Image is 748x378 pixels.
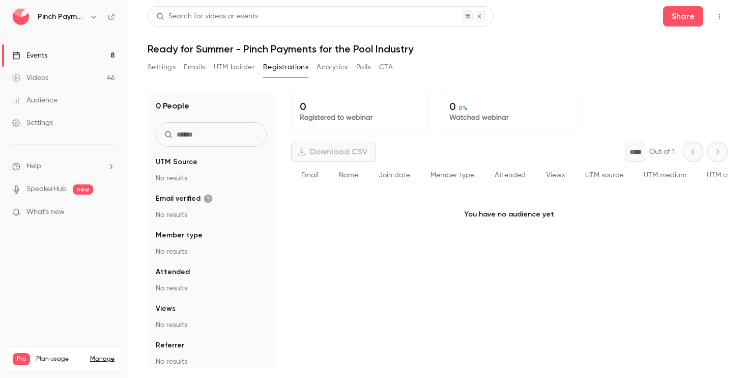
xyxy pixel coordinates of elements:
div: Audience [12,95,57,105]
span: Attended [495,172,526,179]
p: 0 [300,100,420,113]
p: 0 [449,100,569,113]
button: Share [663,6,703,26]
span: Attended [156,267,190,277]
img: Pinch Payments [13,9,29,25]
span: Name [339,172,358,179]
span: What's new [26,207,65,218]
p: No results [156,320,267,330]
span: Email verified [156,194,213,204]
button: Settings [148,59,176,75]
span: Referrer [156,340,184,350]
span: new [73,184,93,195]
div: Videos [12,73,48,83]
span: Views [546,172,565,179]
p: Registered to webinar [300,113,420,123]
div: Search for videos or events [156,11,258,22]
li: help-dropdown-opener [12,161,115,172]
p: No results [156,283,267,293]
button: UTM builder [214,59,255,75]
p: You have no audience yet [291,189,728,240]
div: Settings [12,118,53,128]
span: UTM source [585,172,623,179]
span: Member type [430,172,474,179]
iframe: Noticeable Trigger [103,208,115,217]
button: Emails [184,59,205,75]
h1: Ready for Summer - Pinch Payments for the Pool Industry [148,43,728,55]
span: 0 % [458,104,468,112]
span: Help [26,161,41,172]
span: Pro [13,353,30,365]
p: No results [156,357,267,367]
button: Polls [356,59,371,75]
p: No results [156,173,267,183]
section: facet-groups [156,157,267,367]
p: Watched webinar [449,113,569,123]
button: CTA [379,59,393,75]
p: No results [156,247,267,257]
p: Out of 1 [649,147,675,157]
span: Email [301,172,319,179]
span: UTM Source [156,157,197,167]
p: No results [156,210,267,220]
button: Analytics [317,59,348,75]
a: Manage [90,355,114,363]
span: UTM medium [644,172,686,179]
span: Join date [379,172,410,179]
h6: Pinch Payments [38,12,85,22]
span: Views [156,304,176,314]
div: Events [12,50,47,61]
span: Member type [156,230,203,240]
a: SpeakerHub [26,184,67,195]
span: Plan usage [36,355,84,363]
h1: 0 People [156,100,189,112]
button: Registrations [263,59,308,75]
